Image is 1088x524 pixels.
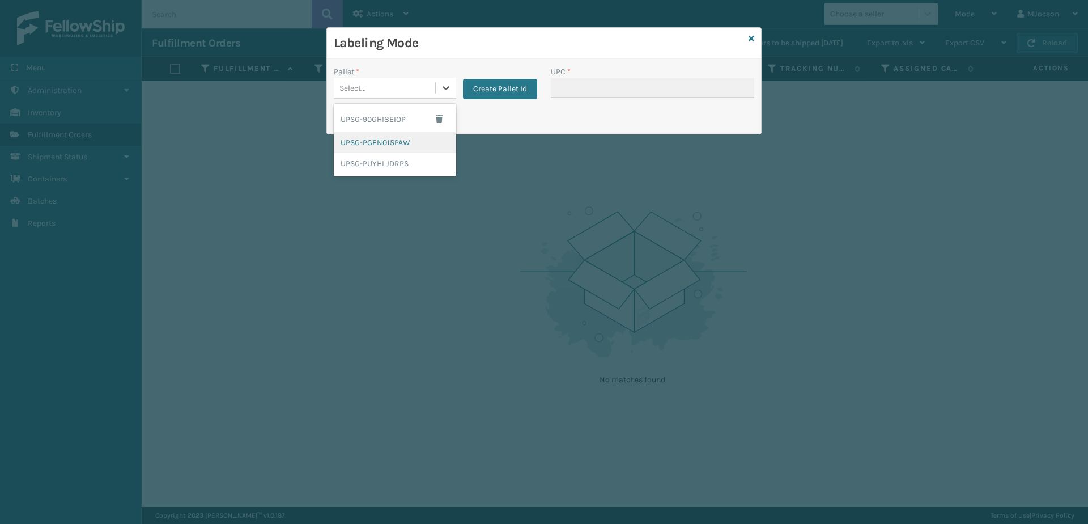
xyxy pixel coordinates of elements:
[463,79,537,99] button: Create Pallet Id
[334,132,456,153] div: UPSG-PGEN015PAW
[334,153,456,174] div: UPSG-PUYHLJDRPS
[551,66,571,78] label: UPC
[334,106,456,132] div: UPSG-90GHI8EIOP
[334,66,359,78] label: Pallet
[339,82,366,94] div: Select...
[334,35,744,52] h3: Labeling Mode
